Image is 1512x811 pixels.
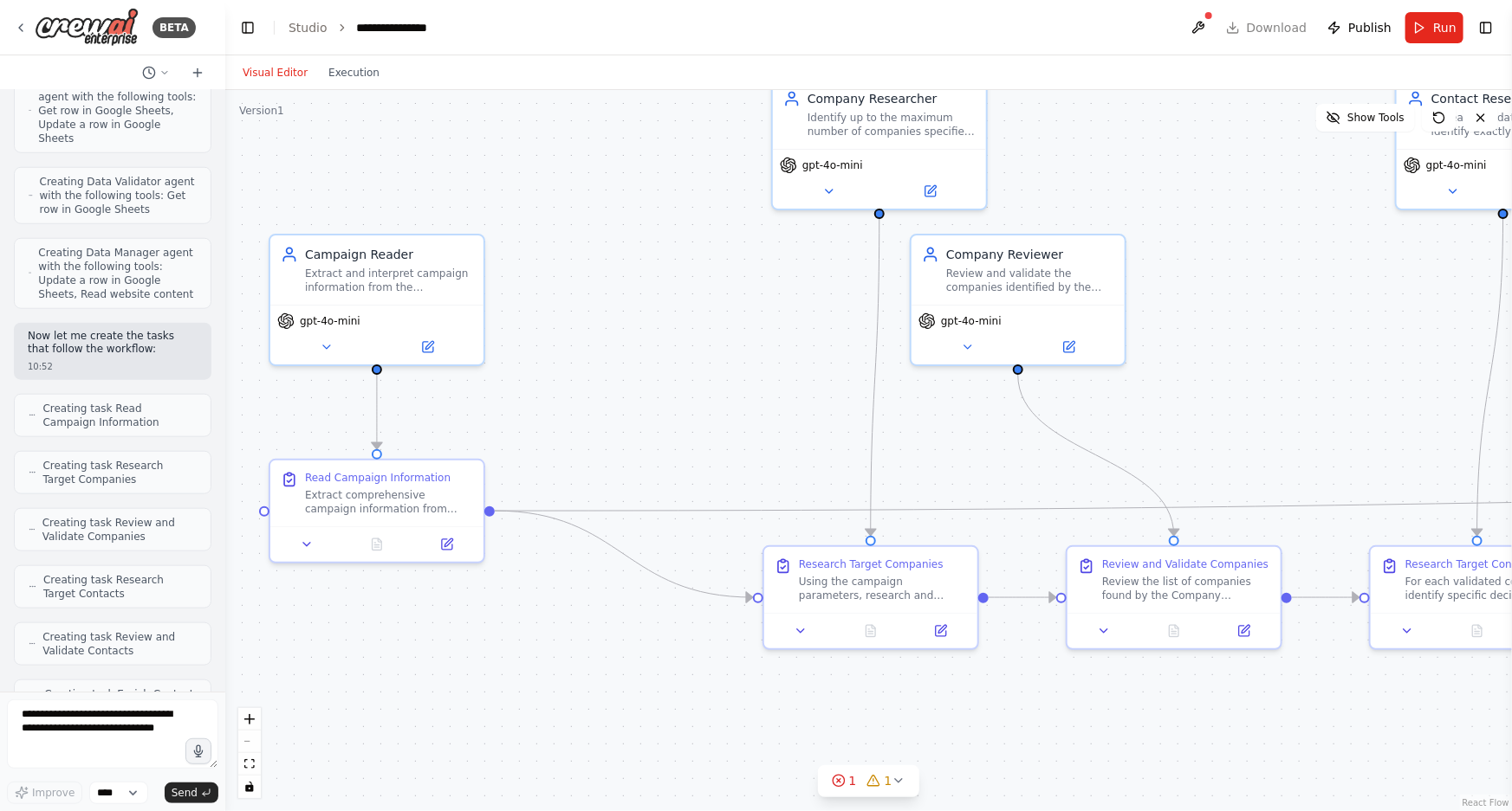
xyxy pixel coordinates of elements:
[289,19,443,36] nav: breadcrumb
[185,738,211,764] button: Click to speak your automation idea
[238,753,261,776] button: fit view
[495,502,753,606] g: Edge from c7f49fc0-f16f-4fa7-beb7-535a6d21beb9 to 64e8e3ab-dd54-4e64-9176-6d5114e2fc92
[305,246,473,263] div: Campaign Reader
[318,62,390,83] button: Execution
[989,589,1056,606] g: Edge from 64e8e3ab-dd54-4e64-9176-6d5114e2fc92 to 8b7315d5-ad6e-434f-88c0-a783ef97882c
[799,557,944,571] div: Research Target Companies
[1433,19,1457,36] span: Run
[818,765,920,797] button: 11
[862,219,888,536] g: Edge from fbcfa1eb-5567-4193-b54a-f77ffbe3d730 to 64e8e3ab-dd54-4e64-9176-6d5114e2fc92
[289,21,328,35] a: Studio
[1066,545,1282,650] div: Review and Validate CompaniesReview the list of companies found by the Company Researcher. Elimin...
[1405,12,1463,43] button: Run
[43,573,197,601] span: Creating task Research Target Contacts
[43,459,198,486] span: Creating task Research Target Companies
[305,488,473,516] div: Extract comprehensive campaign information from {data_source} including campaign name, target ind...
[1316,104,1415,132] button: Show Tools
[269,459,485,563] div: Read Campaign InformationExtract comprehensive campaign information from {data_source} including ...
[236,16,260,40] button: Hide left sidebar
[1426,158,1487,172] span: gpt-4o-mini
[849,772,857,789] span: 1
[341,534,414,555] button: No output available
[834,621,908,641] button: No output available
[1138,621,1211,641] button: No output available
[305,471,451,485] div: Read Campaign Information
[232,62,318,83] button: Visual Editor
[1102,557,1269,571] div: Review and Validate Companies
[946,267,1114,294] div: Review and validate the companies identified by the Company Researcher. Filter out irrelevant com...
[885,772,892,789] span: 1
[1348,19,1392,36] span: Publish
[379,337,477,357] button: Open in side panel
[1292,589,1360,606] g: Edge from 8b7315d5-ad6e-434f-88c0-a783ef97882c to 508b4332-0f24-4b85-95f1-7ec4a5f1147b
[238,708,261,731] button: zoom in
[238,776,261,798] button: toggle interactivity
[1009,375,1183,536] g: Edge from d4b5fb04-570a-4d81-a412-9b838bb29dd1 to 8b7315d5-ad6e-434f-88c0-a783ef97882c
[799,575,967,602] div: Using the campaign parameters, research and identify approximately {target_company_count} compani...
[1214,621,1274,641] button: Open in side panel
[417,534,477,555] button: Open in side panel
[941,314,1002,328] span: gpt-4o-mini
[135,62,177,83] button: Switch to previous chat
[1020,337,1118,357] button: Open in side panel
[152,17,196,38] div: BETA
[762,545,979,650] div: Research Target CompaniesUsing the campaign parameters, research and identify approximately {targ...
[28,330,198,357] p: Now let me create the tasks that follow the workflow:
[910,234,1126,366] div: Company ReviewerReview and validate the companies identified by the Company Researcher. Filter ou...
[368,375,386,449] g: Edge from 5e3eb687-be81-41e2-9fad-73ff89942ee3 to c7f49fc0-f16f-4fa7-beb7-535a6d21beb9
[911,621,970,641] button: Open in side panel
[300,314,360,328] span: gpt-4o-mini
[1469,219,1512,536] g: Edge from 0ba15e9e-5ed0-4362-b9d6-e68677a2eee4 to 508b4332-0f24-4b85-95f1-7ec4a5f1147b
[1474,16,1498,40] button: Show right sidebar
[35,8,139,47] img: Logo
[1321,12,1398,43] button: Publish
[42,402,197,429] span: Creating task Read Campaign Information
[238,731,261,753] button: zoom out
[881,181,979,202] button: Open in side panel
[239,104,284,118] div: Version 1
[305,267,473,294] div: Extract and interpret campaign information from the {data_source}, gathering essential details in...
[802,158,863,172] span: gpt-4o-mini
[44,687,197,715] span: Creating task Enrich Contact Data
[38,246,197,301] span: Creating Data Manager agent with the following tools: Update a row in Google Sheets, Read website...
[269,234,485,366] div: Campaign ReaderExtract and interpret campaign information from the {data_source}, gathering essen...
[172,786,198,800] span: Send
[808,111,976,138] div: Identify up to the maximum number of companies specified in the campaign parameters provided by t...
[165,782,218,803] button: Send
[1463,798,1509,808] a: React Flow attribution
[32,786,75,800] span: Improve
[808,90,976,107] div: Company Researcher
[28,360,198,373] div: 10:52
[184,62,211,83] button: Start a new chat
[38,76,197,145] span: Creating Email Reviewer agent with the following tools: Get row in Google Sheets, Update a row in...
[946,246,1114,263] div: Company Reviewer
[40,175,197,216] span: Creating Data Validator agent with the following tools: Get row in Google Sheets
[238,708,261,798] div: React Flow controls
[42,516,197,544] span: Creating task Review and Validate Companies
[771,78,988,210] div: Company ResearcherIdentify up to the maximum number of companies specified in the campaign parame...
[7,782,82,804] button: Improve
[1102,575,1270,602] div: Review the list of companies found by the Company Researcher. Eliminate duplicates, irrelevant co...
[1347,111,1405,125] span: Show Tools
[42,630,197,658] span: Creating task Review and Validate Contacts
